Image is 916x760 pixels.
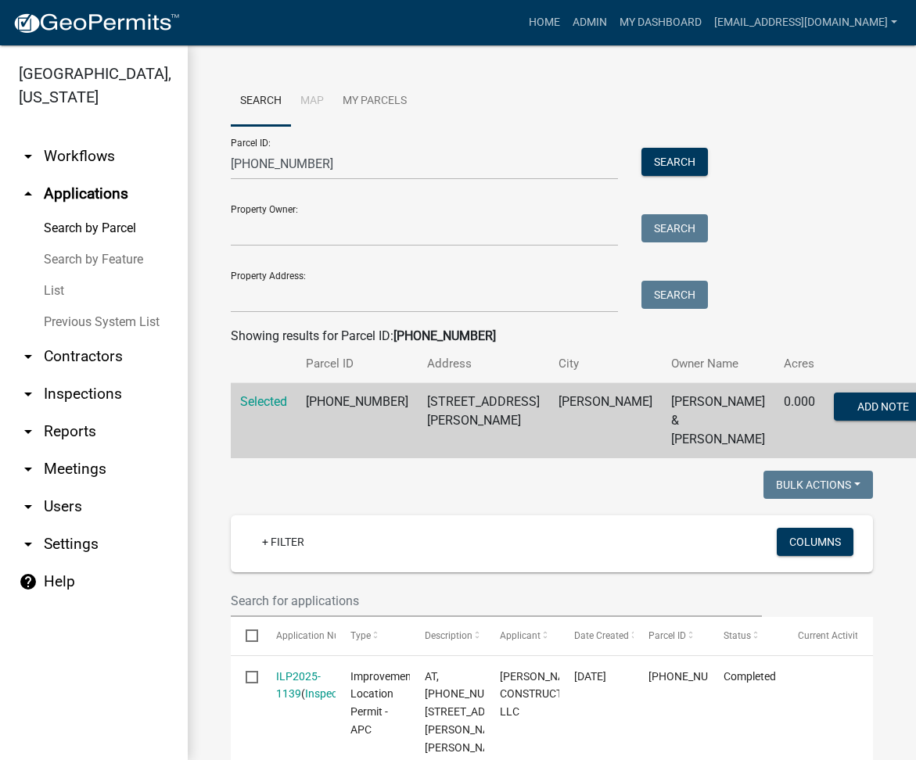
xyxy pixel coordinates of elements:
[774,383,824,459] td: 0.000
[763,471,873,499] button: Bulk Actions
[231,327,873,346] div: Showing results for Parcel ID:
[662,346,774,382] th: Owner Name
[783,617,857,654] datatable-header-cell: Current Activity
[393,328,496,343] strong: [PHONE_NUMBER]
[566,8,613,38] a: Admin
[410,617,484,654] datatable-header-cell: Description
[857,400,909,413] span: Add Note
[798,630,863,641] span: Current Activity
[19,147,38,166] i: arrow_drop_down
[777,528,853,556] button: Columns
[19,535,38,554] i: arrow_drop_down
[296,346,418,382] th: Parcel ID
[574,630,629,641] span: Date Created
[19,385,38,403] i: arrow_drop_down
[500,670,584,719] span: JASON ENGLE CONSTRUCTION LLC
[418,346,549,382] th: Address
[260,617,335,654] datatable-header-cell: Application Number
[19,185,38,203] i: arrow_drop_up
[240,394,287,409] a: Selected
[276,668,321,704] div: ( )
[549,383,662,459] td: [PERSON_NAME]
[708,617,782,654] datatable-header-cell: Status
[276,670,321,701] a: ILP2025-1139
[19,347,38,366] i: arrow_drop_down
[648,670,741,683] span: 025-083-014
[250,528,317,556] a: + Filter
[613,8,708,38] a: My Dashboard
[641,148,708,176] button: Search
[19,572,38,591] i: help
[350,670,415,736] span: Improvement Location Permit - APC
[774,346,824,382] th: Acres
[574,670,606,683] span: 09/09/2025
[19,460,38,479] i: arrow_drop_down
[231,585,762,617] input: Search for applications
[724,630,751,641] span: Status
[19,422,38,441] i: arrow_drop_down
[296,383,418,459] td: [PHONE_NUMBER]
[418,383,549,459] td: [STREET_ADDRESS][PERSON_NAME]
[484,617,559,654] datatable-header-cell: Applicant
[549,346,662,382] th: City
[662,383,774,459] td: [PERSON_NAME] & [PERSON_NAME]
[19,497,38,516] i: arrow_drop_down
[305,687,361,700] a: Inspections
[231,617,260,654] datatable-header-cell: Select
[500,630,541,641] span: Applicant
[523,8,566,38] a: Home
[425,630,472,641] span: Description
[634,617,708,654] datatable-header-cell: Parcel ID
[333,77,416,127] a: My Parcels
[641,281,708,309] button: Search
[708,8,903,38] a: [EMAIL_ADDRESS][DOMAIN_NAME]
[231,77,291,127] a: Search
[641,214,708,242] button: Search
[276,630,361,641] span: Application Number
[559,617,634,654] datatable-header-cell: Date Created
[724,670,776,683] span: Completed
[336,617,410,654] datatable-header-cell: Type
[350,630,371,641] span: Type
[648,630,686,641] span: Parcel ID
